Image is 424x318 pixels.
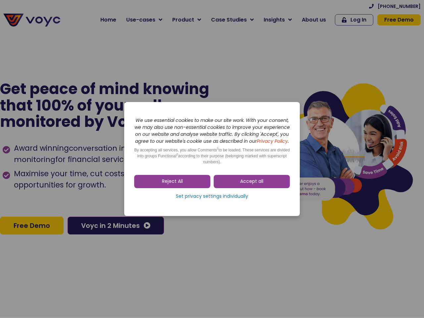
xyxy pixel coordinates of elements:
[162,178,183,185] span: Reject All
[134,175,210,188] a: Reject All
[134,148,290,164] span: By accepting all services, you allow Comments to be loaded. These services are divided into group...
[176,153,178,156] sup: 2
[217,147,219,150] sup: 2
[214,175,290,188] a: Accept all
[134,117,290,144] i: We use essential cookies to make our site work. With your consent, we may also use non-essential ...
[240,178,263,185] span: Accept all
[257,138,288,144] a: Privacy Policy
[134,191,290,201] a: Set privacy settings individually
[176,193,248,200] span: Set privacy settings individually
